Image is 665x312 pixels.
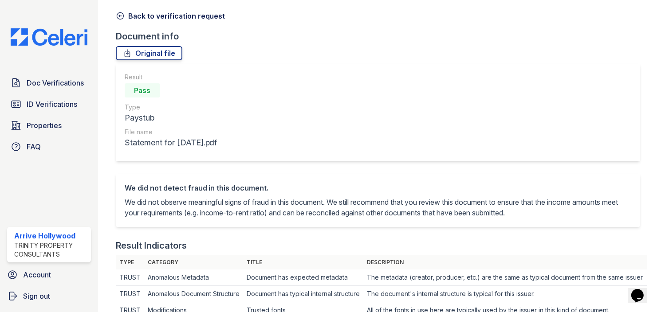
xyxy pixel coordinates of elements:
th: Title [243,255,363,269]
td: TRUST [116,286,144,302]
td: The document's internal structure is typical for this issuer. [363,286,647,302]
a: Properties [7,117,91,134]
a: Sign out [4,287,94,305]
a: Doc Verifications [7,74,91,92]
div: Result [125,73,217,82]
th: Type [116,255,144,269]
div: Result Indicators [116,239,187,252]
td: Anomalous Metadata [144,269,243,286]
a: ID Verifications [7,95,91,113]
a: Account [4,266,94,284]
a: FAQ [7,138,91,156]
span: Doc Verifications [27,78,84,88]
img: CE_Logo_Blue-a8612792a0a2168367f1c8372b55b34899dd931a85d93a1a3d3e32e68fde9ad4.png [4,28,94,46]
span: Properties [27,120,62,131]
td: Document has expected metadata [243,269,363,286]
p: We did not observe meaningful signs of fraud in this document. We still recommend that you review... [125,197,632,218]
div: Type [125,103,217,112]
td: Document has typical internal structure [243,286,363,302]
th: Description [363,255,647,269]
a: Back to verification request [116,11,225,21]
div: Document info [116,30,648,43]
td: Anomalous Document Structure [144,286,243,302]
div: We did not detect fraud in this document. [125,183,632,193]
td: The metadata (creator, producer, etc.) are the same as typical document from the same issuer. [363,269,647,286]
div: Arrive Hollywood [14,230,87,241]
iframe: chat widget [628,277,656,303]
a: Original file [116,46,182,60]
div: File name [125,128,217,136]
div: Statement for [DATE].pdf [125,136,217,149]
th: Category [144,255,243,269]
div: Paystub [125,112,217,124]
span: ID Verifications [27,99,77,109]
span: Account [23,269,51,280]
div: Trinity Property Consultants [14,241,87,259]
td: TRUST [116,269,144,286]
span: FAQ [27,141,41,152]
span: Sign out [23,291,50,301]
div: Pass [125,83,160,97]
